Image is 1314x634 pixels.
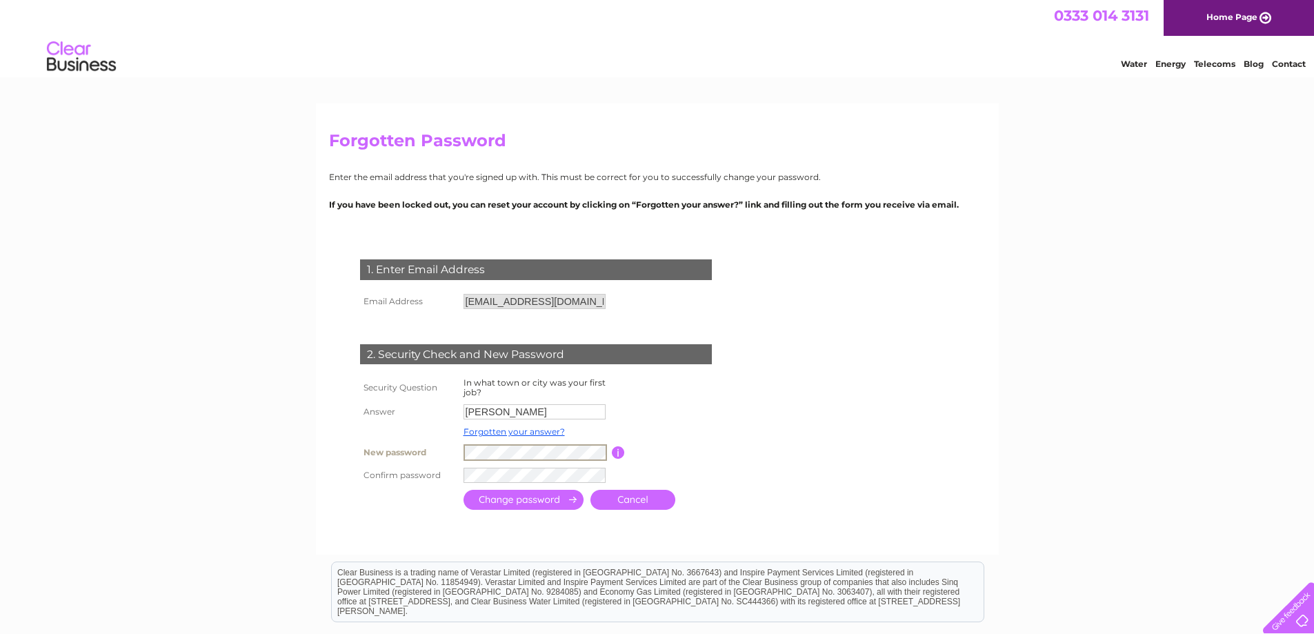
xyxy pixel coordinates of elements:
[590,490,675,510] a: Cancel
[329,198,986,211] p: If you have been locked out, you can reset your account by clicking on “Forgotten your answer?” l...
[464,426,565,437] a: Forgotten your answer?
[357,401,460,423] th: Answer
[464,377,606,397] label: In what town or city was your first job?
[357,464,460,486] th: Confirm password
[332,8,984,67] div: Clear Business is a trading name of Verastar Limited (registered in [GEOGRAPHIC_DATA] No. 3667643...
[357,375,460,401] th: Security Question
[357,290,460,313] th: Email Address
[329,170,986,184] p: Enter the email address that you're signed up with. This must be correct for you to successfully ...
[46,36,117,78] img: logo.png
[1121,59,1147,69] a: Water
[1244,59,1264,69] a: Blog
[1155,59,1186,69] a: Energy
[612,446,625,459] input: Information
[1194,59,1235,69] a: Telecoms
[360,344,712,365] div: 2. Security Check and New Password
[1054,7,1149,24] a: 0333 014 3131
[464,490,584,510] input: Submit
[360,259,712,280] div: 1. Enter Email Address
[329,131,986,157] h2: Forgotten Password
[1272,59,1306,69] a: Contact
[357,441,460,464] th: New password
